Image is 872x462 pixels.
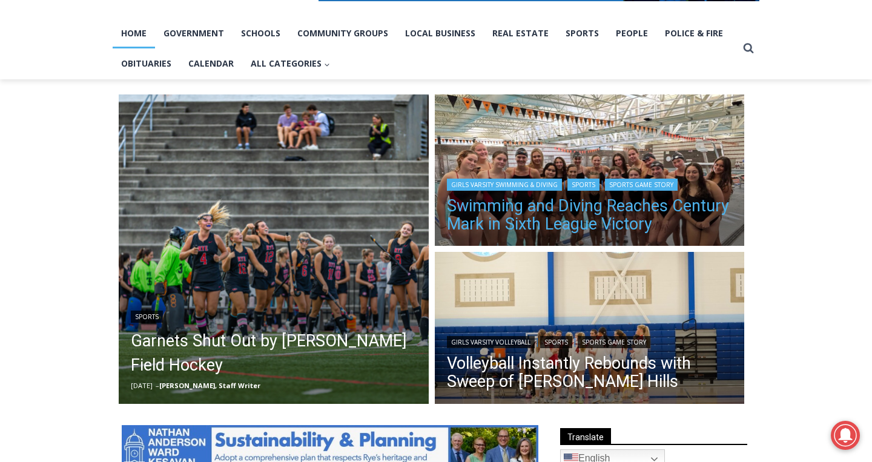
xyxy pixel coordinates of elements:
a: Sports [567,179,599,191]
a: Sports [131,311,163,323]
img: (PHOTO: The 2025 Rye Varsity Volleyball team from a 3-0 win vs. Port Chester on Saturday, Septemb... [435,252,745,407]
a: Girls Varsity Volleyball [447,336,535,348]
a: Sports Game Story [605,179,678,191]
a: [PERSON_NAME], Staff Writer [159,381,260,390]
div: / [136,105,139,117]
button: View Search Form [738,38,759,59]
a: Read More Garnets Shut Out by Horace Greeley Field Hockey [119,94,429,404]
a: Garnets Shut Out by [PERSON_NAME] Field Hockey [131,329,417,377]
time: [DATE] [131,381,153,390]
a: People [607,18,656,48]
div: 6 [142,105,147,117]
img: (PHOTO: The Rye - Rye Neck - Blind Brook Swim and Dive team from a victory on September 19, 2025.... [435,94,745,249]
h4: [PERSON_NAME] Read Sanctuary Fall Fest: [DATE] [10,122,161,150]
a: Sports [540,336,572,348]
a: Swimming and Diving Reaches Century Mark in Sixth League Victory [447,197,733,233]
a: Calendar [180,48,242,79]
div: "I learned about the history of a place I’d honestly never considered even as a resident of [GEOG... [306,1,572,117]
span: Translate [560,428,611,444]
a: Sports Game Story [578,336,650,348]
img: (PHOTO: The Rye Field Hockey team celebrating on September 16, 2025. Credit: Maureen Tsuchida.) [119,94,429,404]
span: Intern @ [DOMAIN_NAME] [317,120,561,148]
a: Girls Varsity Swimming & Diving [447,179,562,191]
div: 6 [127,105,133,117]
button: Child menu of All Categories [242,48,339,79]
a: Community Groups [289,18,397,48]
span: – [156,381,159,390]
a: Government [155,18,233,48]
a: Volleyball Instantly Rebounds with Sweep of [PERSON_NAME] Hills [447,354,733,391]
a: Local Business [397,18,484,48]
a: Intern @ [DOMAIN_NAME] [291,117,587,151]
a: Obituaries [113,48,180,79]
a: [PERSON_NAME] Read Sanctuary Fall Fest: [DATE] [1,120,181,151]
a: Read More Volleyball Instantly Rebounds with Sweep of Byram Hills [435,252,745,407]
div: | | [447,176,733,191]
a: Schools [233,18,289,48]
a: Read More Swimming and Diving Reaches Century Mark in Sixth League Victory [435,94,745,249]
a: Sports [557,18,607,48]
div: Two by Two Animal Haven & The Nature Company: The Wild World of Animals [127,34,175,102]
nav: Primary Navigation [113,18,738,79]
a: Real Estate [484,18,557,48]
a: Police & Fire [656,18,732,48]
a: Home [113,18,155,48]
div: | | [447,334,733,348]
